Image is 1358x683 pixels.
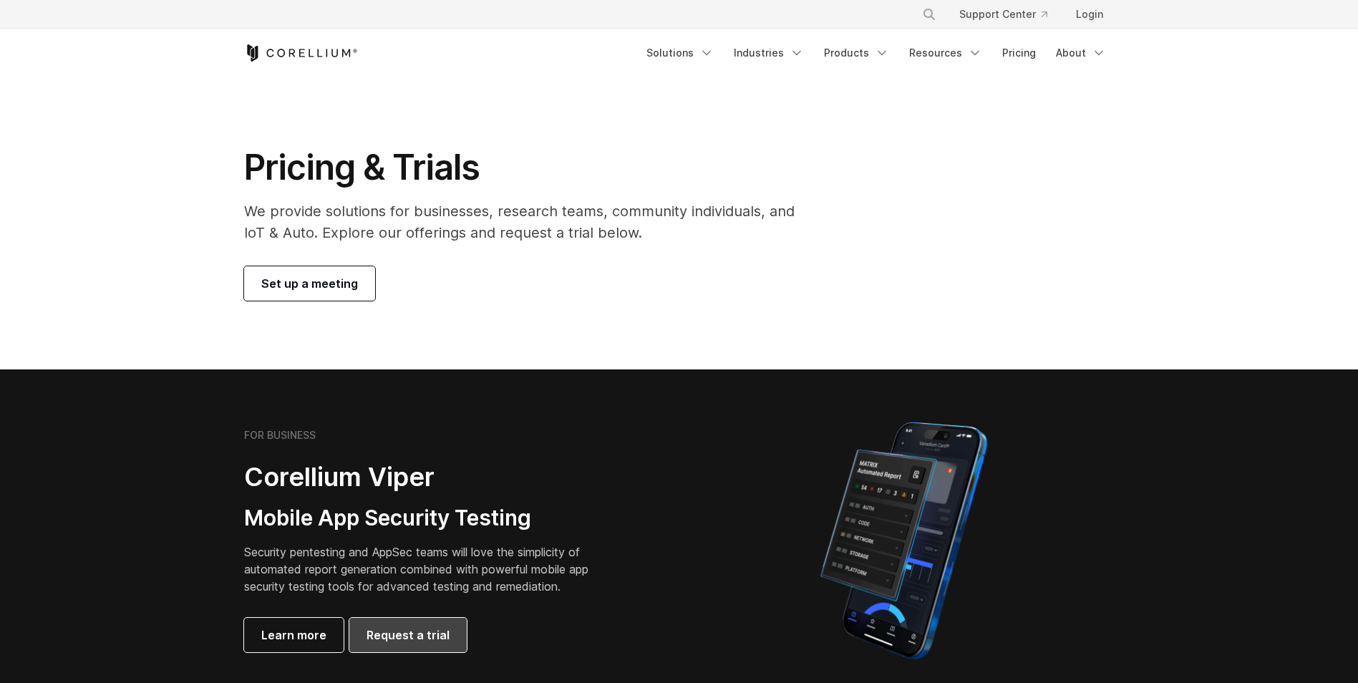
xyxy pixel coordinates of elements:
p: We provide solutions for businesses, research teams, community individuals, and IoT & Auto. Explo... [244,200,815,243]
a: Login [1064,1,1115,27]
a: Solutions [638,40,722,66]
img: Corellium MATRIX automated report on iPhone showing app vulnerability test results across securit... [796,415,1012,666]
a: Industries [725,40,813,66]
span: Learn more [261,626,326,644]
a: Set up a meeting [244,266,375,301]
h2: Corellium Viper [244,461,611,493]
button: Search [916,1,942,27]
div: Navigation Menu [905,1,1115,27]
a: Resources [901,40,991,66]
h6: FOR BUSINESS [244,429,316,442]
p: Security pentesting and AppSec teams will love the simplicity of automated report generation comb... [244,543,611,595]
a: Learn more [244,618,344,652]
h1: Pricing & Trials [244,146,815,189]
a: Pricing [994,40,1044,66]
span: Set up a meeting [261,275,358,292]
a: Corellium Home [244,44,358,62]
a: About [1047,40,1115,66]
a: Products [815,40,898,66]
a: Support Center [948,1,1059,27]
a: Request a trial [349,618,467,652]
h3: Mobile App Security Testing [244,505,611,532]
div: Navigation Menu [638,40,1115,66]
span: Request a trial [367,626,450,644]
